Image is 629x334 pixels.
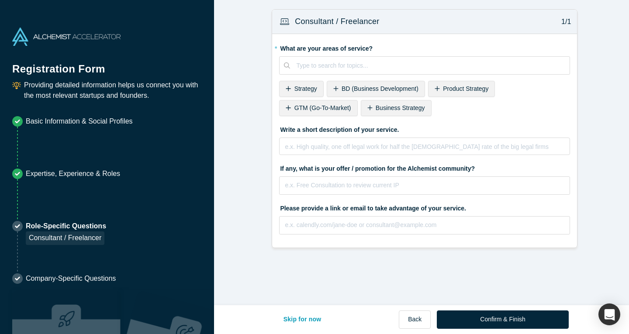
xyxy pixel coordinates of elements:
[26,221,106,231] p: Role-Specific Questions
[279,216,570,234] input: e.x. calendly.com/jane-doe or consultant@example.com
[279,41,570,53] label: What are your areas of service?
[26,116,133,127] p: Basic Information & Social Profiles
[12,52,202,77] h1: Registration Form
[279,81,323,97] div: Strategy
[279,201,570,213] label: Please provide a link or email to take advantage of your service.
[279,100,357,116] div: GTM (Go-To-Market)
[376,104,425,111] span: Business Strategy
[294,104,351,111] span: GTM (Go-To-Market)
[279,138,570,155] div: rdw-wrapper
[327,81,425,97] div: BD (Business Development)
[12,28,121,46] img: Alchemist Accelerator Logo
[24,80,202,101] p: Providing detailed information helps us connect you with the most relevant startups and founders.
[428,81,495,97] div: Product Strategy
[285,141,564,158] div: rdw-editor
[399,310,431,329] button: Back
[294,85,317,92] span: Strategy
[437,310,568,329] button: Confirm & Finish
[342,85,418,92] span: BD (Business Development)
[279,122,570,134] label: Write a short description of your service.
[26,169,120,179] p: Expertise, Experience & Roles
[26,273,116,284] p: Company-Specific Questions
[361,100,432,116] div: Business Strategy
[274,310,331,329] button: Skip for now
[557,17,571,27] p: 1/1
[279,176,570,195] input: e.x. Free Consultation to review current IP
[443,85,488,92] span: Product Strategy
[279,161,570,173] label: If any, what is your offer / promotion for the Alchemist community?
[26,231,104,245] div: Consultant / Freelancer
[295,16,379,28] h3: Consultant / Freelancer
